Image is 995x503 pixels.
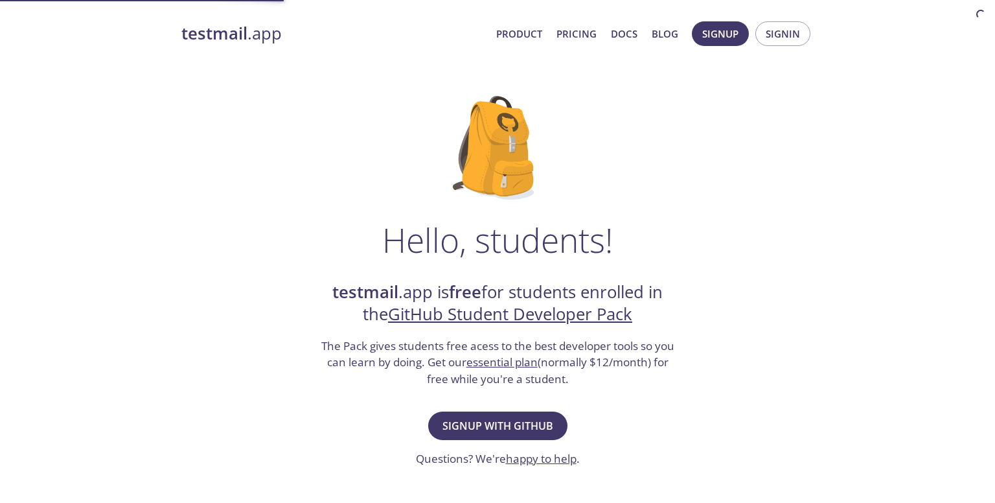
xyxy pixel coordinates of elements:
[692,21,749,46] button: Signup
[449,281,481,303] strong: free
[416,450,580,467] h3: Questions? We're .
[319,281,676,326] h2: .app is for students enrolled in the
[332,281,398,303] strong: testmail
[466,355,538,369] a: essential plan
[755,21,810,46] button: Signin
[181,23,486,45] a: testmail.app
[496,25,542,42] a: Product
[611,25,637,42] a: Docs
[506,451,577,466] a: happy to help
[428,412,567,440] button: Signup with GitHub
[181,22,247,45] strong: testmail
[702,25,738,42] span: Signup
[453,96,543,200] img: github-student-backpack.png
[388,303,632,325] a: GitHub Student Developer Pack
[442,417,553,435] span: Signup with GitHub
[556,25,597,42] a: Pricing
[382,220,613,259] h1: Hello, students!
[652,25,678,42] a: Blog
[766,25,800,42] span: Signin
[319,338,676,388] h3: The Pack gives students free acess to the best developer tools so you can learn by doing. Get our...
